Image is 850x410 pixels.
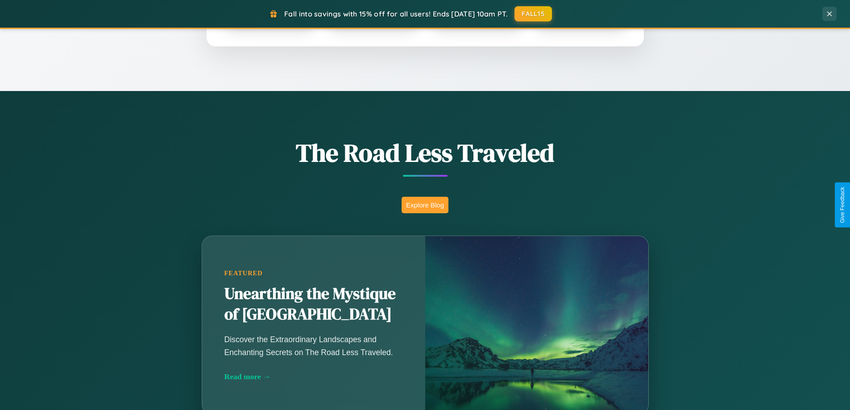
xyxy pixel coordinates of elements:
div: Featured [224,269,403,277]
h1: The Road Less Traveled [158,136,693,170]
span: Fall into savings with 15% off for all users! Ends [DATE] 10am PT. [284,9,508,18]
div: Give Feedback [839,187,846,223]
button: Explore Blog [402,197,448,213]
button: FALL15 [514,6,552,21]
div: Read more → [224,372,403,381]
p: Discover the Extraordinary Landscapes and Enchanting Secrets on The Road Less Traveled. [224,333,403,358]
h2: Unearthing the Mystique of [GEOGRAPHIC_DATA] [224,284,403,325]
